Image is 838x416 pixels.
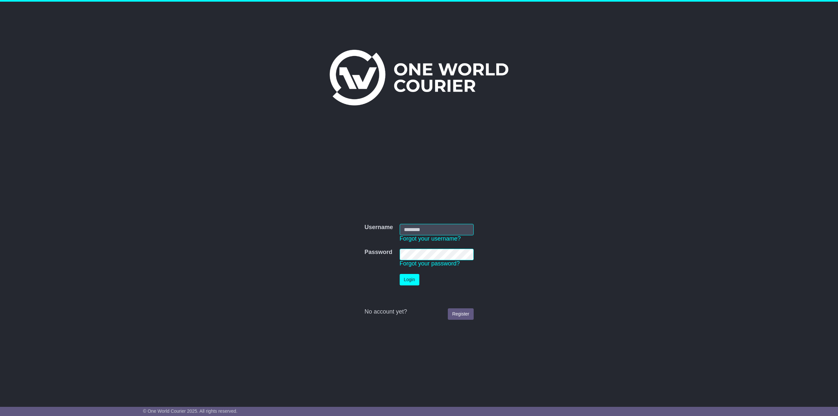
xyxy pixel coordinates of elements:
[364,249,392,256] label: Password
[143,408,238,414] span: © One World Courier 2025. All rights reserved.
[400,260,460,267] a: Forgot your password?
[400,274,419,285] button: Login
[364,224,393,231] label: Username
[364,308,473,316] div: No account yet?
[400,235,461,242] a: Forgot your username?
[330,50,508,105] img: One World
[448,308,473,320] a: Register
